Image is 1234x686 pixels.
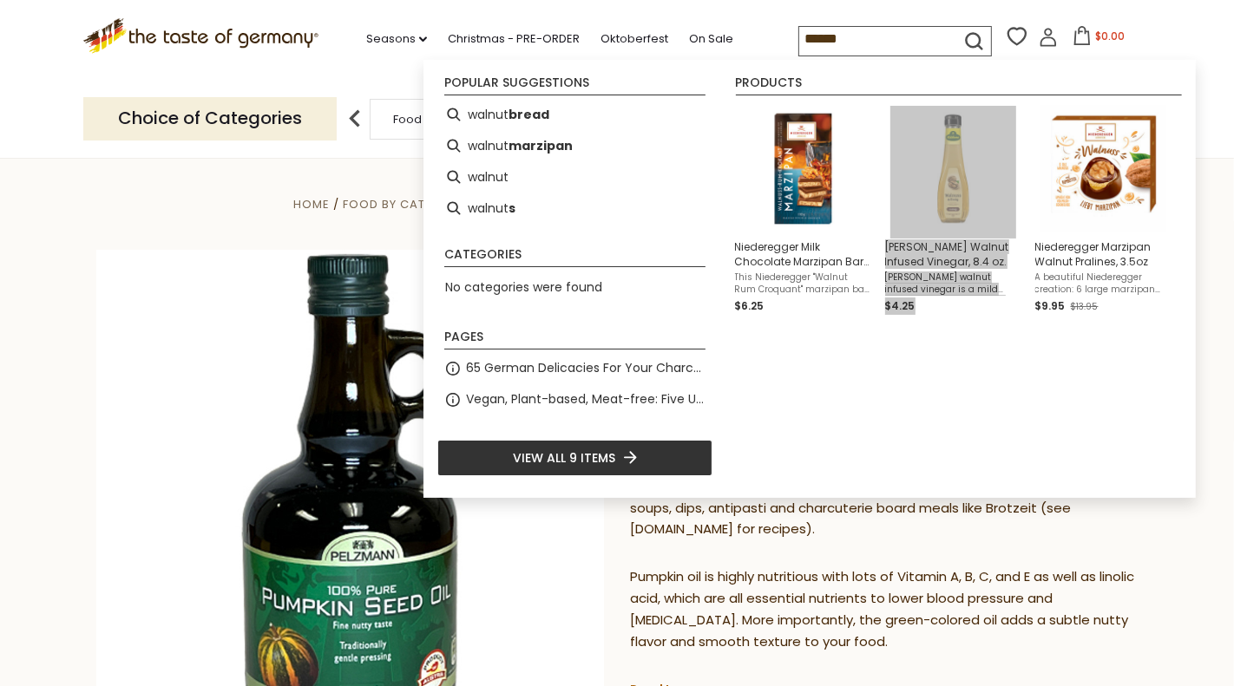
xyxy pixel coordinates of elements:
img: Niederegger Marzipan Walnut [1040,106,1166,232]
a: Oktoberfest [601,29,668,49]
a: On Sale [689,29,733,49]
b: s [509,199,515,219]
li: walnut bread [437,99,712,130]
span: View all 9 items [513,448,615,467]
span: $0.00 [1095,29,1125,43]
b: bread [509,105,549,125]
li: walnut [437,161,712,193]
li: Niederegger Milk Chocolate Marzipan Bar with Walnut, Rum, Croquant, 3.8 oz [728,99,878,323]
img: Kuehne Walnut Infused Vinegar [890,106,1016,232]
span: $6.25 [735,298,765,313]
a: Niederegger Walnut Rum Croquant Marzipan BarNiederegger Milk Chocolate Marzipan Bar with Walnut, ... [735,106,871,316]
li: Niederegger Marzipan Walnut Pralines, 3.5oz [1028,99,1178,323]
span: A beautiful Niederegger creation: 6 large marzipan truffles topped by a full walnut in the center... [1035,271,1172,296]
span: Niederegger Milk Chocolate Marzipan Bar with Walnut, Rum, Croquant, 3.8 oz [735,239,871,269]
img: Niederegger Walnut Rum Croquant Marzipan Bar [740,106,866,232]
a: Home [293,196,330,212]
li: Vegan, Plant-based, Meat-free: Five Up and Coming Brands [437,384,712,415]
span: Niederegger Marzipan Walnut Pralines, 3.5oz [1035,239,1172,269]
li: Pages [444,330,706,350]
li: Categories [444,248,706,267]
a: 65 German Delicacies For Your Charcuterie Board [466,358,706,378]
a: Christmas - PRE-ORDER [448,29,580,49]
a: Niederegger Marzipan WalnutNiederegger Marzipan Walnut Pralines, 3.5ozA beautiful Niederegger cre... [1035,106,1172,316]
span: This Niederegger "Walnut Rum Croquant" marzipan bar is infused with walnuts and rum and caramel b... [735,271,871,296]
p: Choice of Categories [83,97,337,140]
a: Kuehne Walnut Infused Vinegar[PERSON_NAME] Walnut Infused Vinegar, 8.4 oz.[PERSON_NAME] walnut in... [885,106,1021,316]
span: No categories were found [445,278,602,296]
li: Products [736,76,1182,95]
img: previous arrow [338,101,372,136]
button: $0.00 [1061,26,1135,52]
li: Kuehne Walnut Infused Vinegar, 8.4 oz. [878,99,1028,323]
li: walnuts [437,193,712,224]
span: $4.25 [885,298,916,313]
div: Instant Search Results [423,60,1196,497]
a: Food By Category [394,113,495,126]
a: Seasons [366,29,427,49]
li: walnut marzipan [437,130,712,161]
li: Popular suggestions [444,76,706,95]
a: Food By Category [343,196,467,212]
span: $9.95 [1035,298,1066,313]
p: Pumpkin oil is highly nutritious with lots of Vitamin A, B, C, and E as well as linolic acid, whi... [630,566,1138,653]
li: View all 9 items [437,440,712,476]
span: $13.95 [1071,300,1099,313]
li: 65 German Delicacies For Your Charcuterie Board [437,353,712,384]
span: [PERSON_NAME] Walnut Infused Vinegar, 8.4 oz. [885,239,1021,269]
a: Vegan, Plant-based, Meat-free: Five Up and Coming Brands [466,389,706,409]
span: [PERSON_NAME] walnut infused vinegar is a mild vinegar with a warm nutty aroma. A fine compliment... [885,271,1021,296]
b: marzipan [509,136,573,156]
